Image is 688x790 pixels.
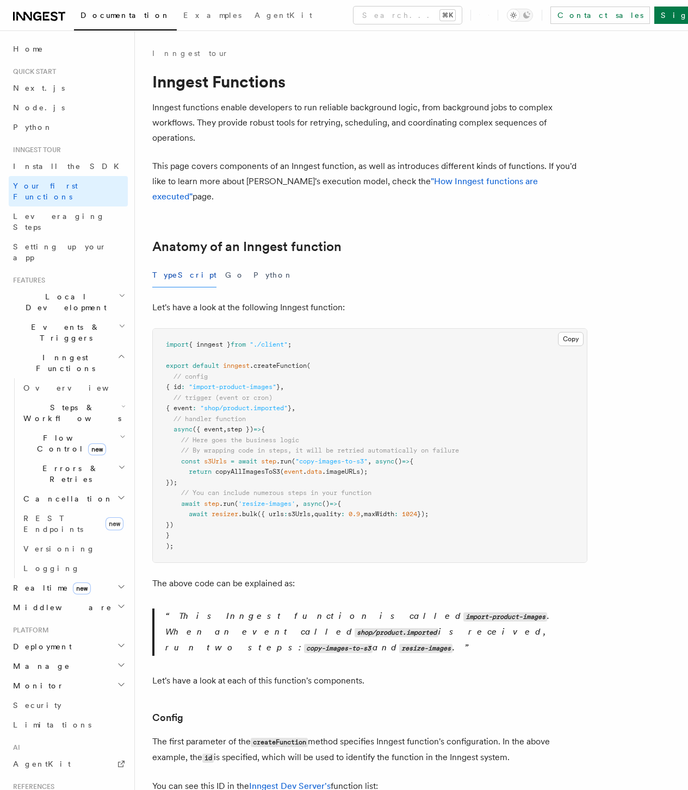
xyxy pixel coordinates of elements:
[253,425,261,433] span: =>
[13,103,65,112] span: Node.js
[152,576,587,591] p: The above code can be explained as:
[181,436,299,444] span: // Here goes the business logic
[152,710,183,725] a: Config
[9,156,128,176] a: Install the SDK
[314,510,341,518] span: quality
[276,383,280,391] span: }
[280,468,284,475] span: (
[9,578,128,598] button: Realtimenew
[417,510,429,518] span: });
[261,457,276,465] span: step
[152,263,216,287] button: TypeScript
[19,428,128,459] button: Flow Controlnew
[231,457,234,465] span: =
[9,676,128,695] button: Monitor
[204,500,219,507] span: step
[173,425,193,433] span: async
[9,276,45,285] span: Features
[394,457,402,465] span: ()
[202,754,214,763] code: id
[360,510,364,518] span: ,
[19,493,113,504] span: Cancellation
[9,67,56,76] span: Quick start
[152,159,587,204] p: This page covers components of an Inngest function, as well as introduces different kinds of func...
[234,500,238,507] span: (
[251,738,308,747] code: createFunction
[9,695,128,715] a: Security
[200,404,288,412] span: "shop/product.imported"
[9,348,128,378] button: Inngest Functions
[181,383,185,391] span: :
[9,641,72,652] span: Deployment
[394,510,398,518] span: :
[440,10,455,21] kbd: ⌘K
[212,510,238,518] span: resizer
[219,500,234,507] span: .run
[19,559,128,578] a: Logging
[189,468,212,475] span: return
[166,542,173,550] span: );
[9,78,128,98] a: Next.js
[9,598,128,617] button: Middleware
[9,378,128,578] div: Inngest Functions
[375,457,394,465] span: async
[189,383,276,391] span: "import-product-images"
[181,457,200,465] span: const
[9,206,128,237] a: Leveraging Steps
[19,378,128,398] a: Overview
[13,123,53,131] span: Python
[166,531,170,539] span: }
[248,3,319,29] a: AgentKit
[152,734,587,766] p: The first parameter of the method specifies Inngest function's configuration. In the above exampl...
[13,84,65,92] span: Next.js
[19,489,128,509] button: Cancellation
[238,500,295,507] span: 'resize-images'
[9,626,49,635] span: Platform
[227,425,253,433] span: step })
[238,457,257,465] span: await
[166,479,177,486] span: });
[13,701,61,710] span: Security
[183,11,241,20] span: Examples
[73,582,91,594] span: new
[9,176,128,206] a: Your first Functions
[173,373,208,380] span: // config
[9,317,128,348] button: Events & Triggers
[193,362,219,369] span: default
[284,468,303,475] span: event
[23,564,80,573] span: Logging
[9,656,128,676] button: Manage
[261,425,265,433] span: {
[550,7,650,24] a: Contact sales
[152,72,587,91] h1: Inngest Functions
[253,263,293,287] button: Python
[9,291,119,313] span: Local Development
[165,609,587,656] p: This Inngest function is called . When an event called is received, run two steps: and .
[19,402,121,424] span: Steps & Workflows
[303,500,322,507] span: async
[181,500,200,507] span: await
[152,673,587,688] p: Let's have a look at each of this function's components.
[364,510,394,518] span: maxWidth
[295,457,368,465] span: "copy-images-to-s3"
[311,510,314,518] span: ,
[19,432,120,454] span: Flow Control
[13,43,44,54] span: Home
[463,612,547,622] code: import-product-images
[368,457,371,465] span: ,
[223,425,227,433] span: ,
[288,404,292,412] span: }
[284,510,288,518] span: :
[307,362,311,369] span: (
[177,3,248,29] a: Examples
[402,457,410,465] span: =>
[257,510,284,518] span: ({ urls
[19,539,128,559] a: Versioning
[193,404,196,412] span: :
[23,514,83,534] span: REST Endpoints
[9,98,128,117] a: Node.js
[215,468,280,475] span: copyAllImagesToS3
[19,463,118,485] span: Errors & Retries
[9,637,128,656] button: Deployment
[250,341,288,348] span: "./client"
